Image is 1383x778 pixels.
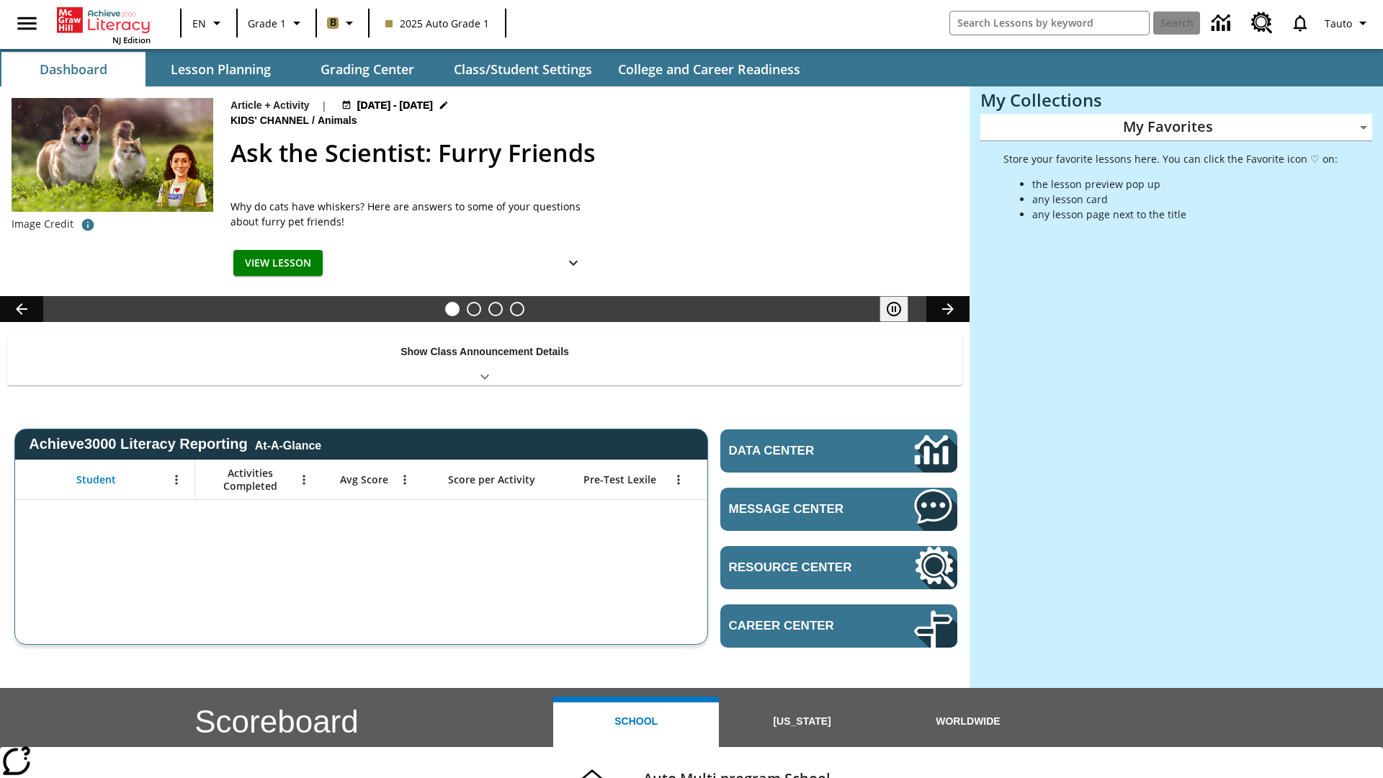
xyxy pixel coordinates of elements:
div: Home [57,4,151,45]
button: School [553,697,719,747]
button: Profile/Settings [1319,10,1377,36]
span: NJ Edition [112,35,151,45]
div: Why do cats have whiskers? Here are answers to some of your questions about furry pet friends! [230,199,591,229]
button: Boost Class color is light brown. Change class color [321,10,364,36]
span: / [312,115,315,126]
p: Image Credit [12,217,73,231]
button: Open Menu [394,469,416,491]
button: Lesson carousel, Next [926,296,970,322]
a: Data Center [720,429,957,473]
span: Grade 1 [248,16,286,31]
li: the lesson preview pop up [1032,176,1338,192]
button: Credit: background: Nataba/iStock/Getty Images Plus inset: Janos Jantner [73,212,102,238]
span: Animals [318,113,359,129]
div: Pause [880,296,923,322]
a: Data Center [1203,4,1243,43]
span: Score per Activity [448,473,535,486]
span: Resource Center [729,560,871,575]
button: Open side menu [6,2,48,45]
button: College and Career Readiness [607,52,812,86]
p: Show Class Announcement Details [400,344,569,359]
span: Avg Score [340,473,388,486]
h3: My Collections [980,90,1372,110]
button: Slide 4 Remembering Justice O'Connor [510,302,524,316]
button: Open Menu [293,469,315,491]
button: Grading Center [295,52,439,86]
li: any lesson card [1032,192,1338,207]
span: Student [76,473,116,486]
button: Grade: Grade 1, Select a grade [242,10,311,36]
button: Slide 1 Ask the Scientist: Furry Friends [445,302,460,316]
span: | [321,98,327,113]
div: My Favorites [980,114,1372,141]
button: View Lesson [233,250,323,277]
span: Achieve3000 Literacy Reporting [29,436,321,452]
button: Dashboard [1,52,146,86]
button: Class/Student Settings [442,52,604,86]
span: Kids' Channel [230,113,312,129]
button: Worldwide [885,697,1051,747]
a: Home [57,6,151,35]
button: Show Details [559,250,588,277]
li: any lesson page next to the title [1032,207,1338,222]
button: Slide 2 Cars of the Future? [467,302,481,316]
a: Resource Center, Will open in new tab [1243,4,1281,43]
div: At-A-Glance [255,437,321,452]
a: Message Center [720,488,957,531]
h2: Ask the Scientist: Furry Friends [230,135,952,171]
span: [DATE] - [DATE] [357,98,433,113]
span: 2025 Auto Grade 1 [385,16,489,31]
img: Avatar of the scientist with a cat and dog standing in a grassy field in the background [12,98,213,212]
span: Activities Completed [202,467,297,493]
a: Notifications [1281,4,1319,42]
button: Language: EN, Select a language [186,10,232,36]
p: Store your favorite lessons here. You can click the Favorite icon ♡ on: [1003,151,1338,166]
span: EN [192,16,206,31]
span: Message Center [729,502,871,517]
a: Career Center [720,604,957,648]
input: search field [950,12,1149,35]
button: Slide 3 Pre-release lesson [488,302,503,316]
span: Data Center [729,444,865,458]
span: Pre-Test Lexile [583,473,656,486]
button: Open Menu [668,469,689,491]
button: Pause [880,296,908,322]
span: B [330,14,336,32]
button: Lesson Planning [148,52,292,86]
span: Tauto [1325,16,1352,31]
p: Article + Activity [230,98,310,113]
a: Resource Center, Will open in new tab [720,546,957,589]
span: Career Center [729,619,871,633]
button: Open Menu [166,469,187,491]
div: Show Class Announcement Details [7,336,962,385]
button: Jul 11 - Oct 31 Choose Dates [339,98,452,113]
button: [US_STATE] [719,697,885,747]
